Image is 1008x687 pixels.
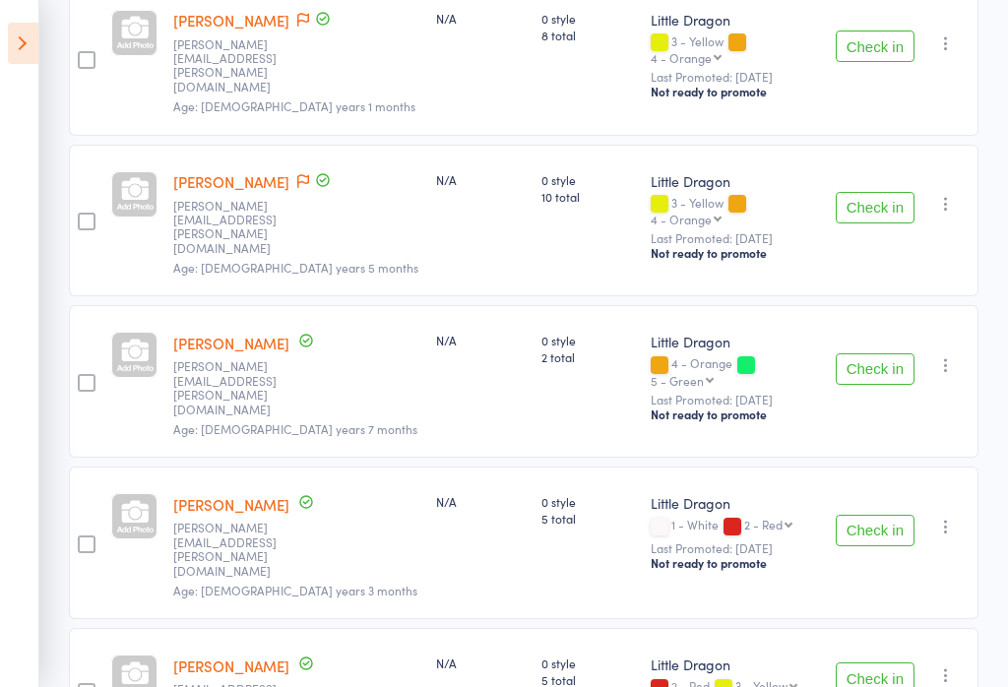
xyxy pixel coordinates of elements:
div: 3 - Yellow [651,34,820,64]
a: [PERSON_NAME] [173,656,289,676]
span: 0 style [541,655,635,671]
small: Natalie.petrakos@hotmail.com [173,199,301,256]
span: Age: [DEMOGRAPHIC_DATA] years 1 months [173,97,415,114]
small: leigh.carlson@bigpond.com [173,521,301,578]
span: Age: [DEMOGRAPHIC_DATA] years 5 months [173,259,418,276]
div: 4 - Orange [651,51,712,64]
span: 2 total [541,348,635,365]
div: Not ready to promote [651,245,820,261]
div: N/A [436,10,526,27]
div: Not ready to promote [651,84,820,99]
small: Last Promoted: [DATE] [651,541,820,555]
div: Little Dragon [651,171,820,191]
div: N/A [436,655,526,671]
div: Little Dragon [651,10,820,30]
a: [PERSON_NAME] [173,171,289,192]
button: Check in [836,353,914,385]
div: Little Dragon [651,493,820,513]
div: 4 - Orange [651,213,712,225]
span: 0 style [541,332,635,348]
div: N/A [436,171,526,188]
div: 2 - Red [744,518,783,531]
small: Last Promoted: [DATE] [651,393,820,406]
div: 4 - Orange [651,356,820,386]
div: N/A [436,493,526,510]
div: Little Dragon [651,655,820,674]
div: Little Dragon [651,332,820,351]
span: 0 style [541,493,635,510]
small: Natalie.petrakos@hotmail.com [173,359,301,416]
div: 3 - Yellow [651,196,820,225]
span: 0 style [541,10,635,27]
button: Check in [836,31,914,62]
span: 0 style [541,171,635,188]
div: Not ready to promote [651,555,820,571]
div: 1 - White [651,518,820,534]
button: Check in [836,515,914,546]
button: Check in [836,192,914,223]
small: Last Promoted: [DATE] [651,70,820,84]
a: [PERSON_NAME] [173,494,289,515]
div: 5 - Green [651,374,704,387]
small: Last Promoted: [DATE] [651,231,820,245]
a: [PERSON_NAME] [173,333,289,353]
span: Age: [DEMOGRAPHIC_DATA] years 3 months [173,582,417,598]
span: 10 total [541,188,635,205]
span: Age: [DEMOGRAPHIC_DATA] years 7 months [173,420,417,437]
a: [PERSON_NAME] [173,10,289,31]
div: Not ready to promote [651,406,820,422]
small: Janelle.clapton@gmail.com [173,37,301,94]
span: 5 total [541,510,635,527]
span: 8 total [541,27,635,43]
div: N/A [436,332,526,348]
